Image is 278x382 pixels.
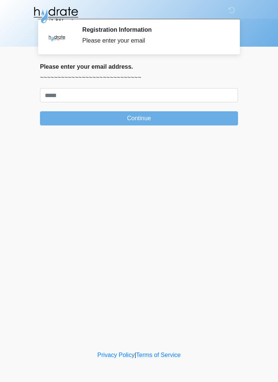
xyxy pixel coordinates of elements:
p: ~~~~~~~~~~~~~~~~~~~~~~~~~~~~~ [40,73,238,82]
a: Privacy Policy [98,352,135,358]
div: Please enter your email [82,36,227,45]
h2: Please enter your email address. [40,63,238,70]
button: Continue [40,111,238,125]
img: Hydrate IV Bar - Glendale Logo [33,6,79,24]
img: Agent Avatar [46,26,68,49]
a: Terms of Service [136,352,180,358]
a: | [135,352,136,358]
